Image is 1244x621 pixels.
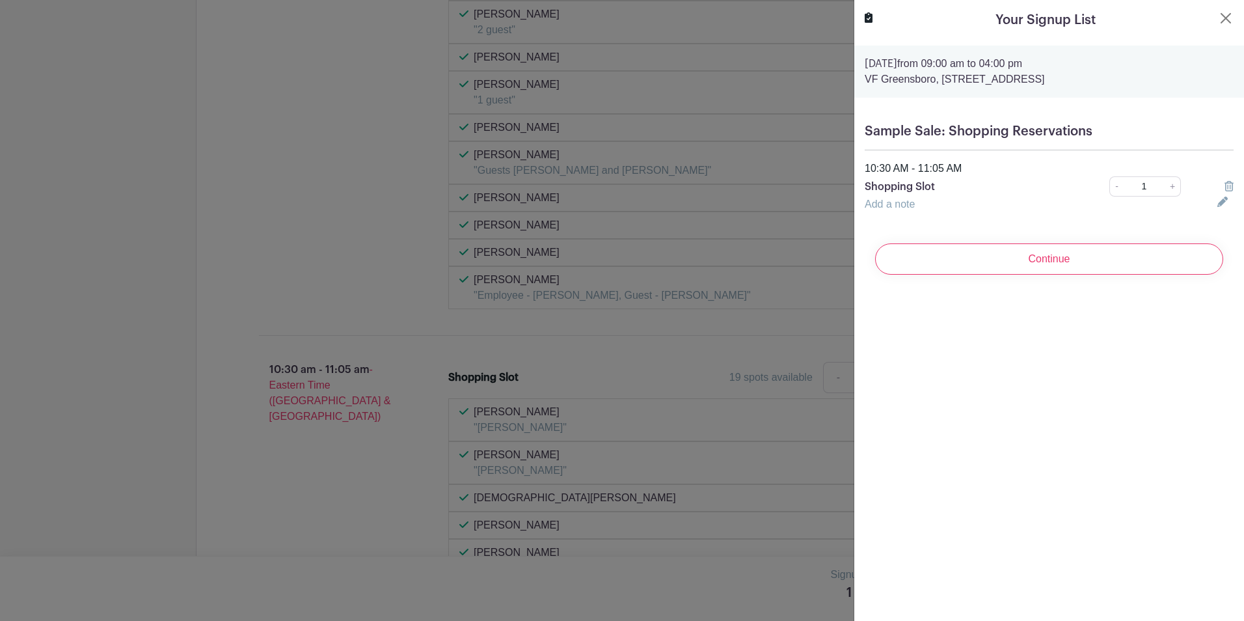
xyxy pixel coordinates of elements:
[1218,10,1234,26] button: Close
[875,243,1223,275] input: Continue
[865,56,1234,72] p: from 09:00 am to 04:00 pm
[865,59,897,69] strong: [DATE]
[865,124,1234,139] h5: Sample Sale: Shopping Reservations
[1109,176,1124,197] a: -
[1165,176,1181,197] a: +
[865,179,1074,195] p: Shopping Slot
[995,10,1096,30] h5: Your Signup List
[865,199,915,210] a: Add a note
[857,161,1241,176] div: 10:30 AM - 11:05 AM
[865,72,1234,87] p: VF Greensboro, [STREET_ADDRESS]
